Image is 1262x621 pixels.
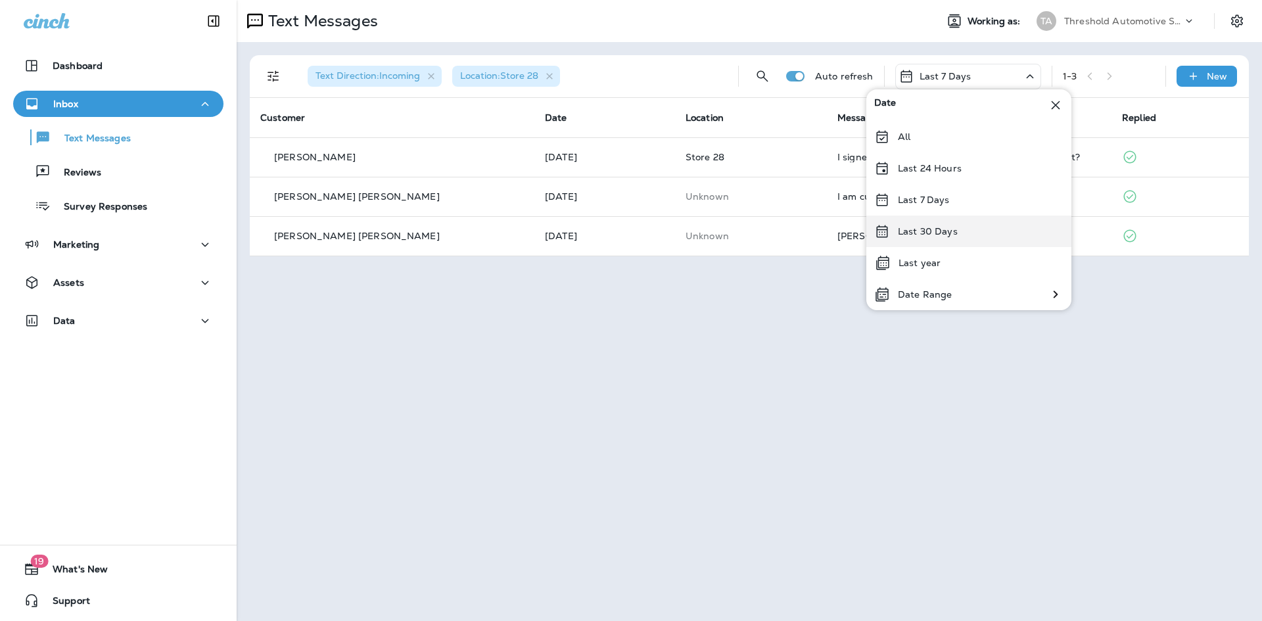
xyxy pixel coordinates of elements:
p: Last year [899,258,941,268]
p: This customer does not have a last location and the phone number they messaged is not assigned to... [686,191,816,202]
button: Inbox [13,91,223,117]
div: Text Direction:Incoming [308,66,442,87]
p: [PERSON_NAME] [274,152,356,162]
p: Dashboard [53,60,103,71]
p: Aug 17, 2025 05:38 PM [545,191,665,202]
button: Reviews [13,158,223,185]
p: Auto refresh [815,71,874,81]
p: Threshold Automotive Service dba Grease Monkey [1064,16,1182,26]
button: Search Messages [749,63,776,89]
button: Support [13,587,223,614]
button: Data [13,308,223,334]
div: I am curious about what type of fluid you use. [837,191,1101,202]
p: Survey Responses [51,201,147,214]
p: Text Messages [51,133,131,145]
p: Data [53,315,76,326]
button: Assets [13,269,223,296]
p: Last 24 Hours [898,163,962,173]
div: 1 - 3 [1063,71,1077,81]
p: Assets [53,277,84,288]
p: Last 30 Days [898,226,958,237]
button: Marketing [13,231,223,258]
p: Last 7 Days [920,71,971,81]
button: Dashboard [13,53,223,79]
p: Aug 18, 2025 05:16 PM [545,152,665,162]
span: Date [874,97,897,113]
button: 19What's New [13,556,223,582]
span: Text Direction : Incoming [315,70,420,81]
p: [PERSON_NAME] [PERSON_NAME] [274,231,440,241]
p: [PERSON_NAME] [PERSON_NAME] [274,191,440,202]
span: Location [686,112,724,124]
span: Date [545,112,567,124]
p: Marketing [53,239,99,250]
span: What's New [39,564,108,580]
button: Collapse Sidebar [195,8,232,34]
span: Customer [260,112,305,124]
button: Text Messages [13,124,223,151]
span: Location : Store 28 [460,70,538,81]
p: This customer does not have a last location and the phone number they messaged is not assigned to... [686,231,816,241]
div: TA [1037,11,1056,31]
p: Reviews [51,167,101,179]
p: Inbox [53,99,78,109]
button: Settings [1225,9,1249,33]
div: I signed up for the $29.99 special. It worked ok right? [837,152,1101,162]
p: All [898,131,910,142]
span: Replied [1122,112,1156,124]
p: Aug 14, 2025 10:01 AM [545,231,665,241]
button: Filters [260,63,287,89]
div: Location:Store 28 [452,66,560,87]
span: Working as: [968,16,1023,27]
p: Last 7 Days [898,195,950,205]
span: Store 28 [686,151,724,163]
span: Message [837,112,877,124]
p: Date Range [898,289,952,300]
p: New [1207,71,1227,81]
button: Survey Responses [13,192,223,219]
div: Tyson Coupon [837,231,1101,241]
span: 19 [30,555,48,568]
span: Support [39,595,90,611]
p: Text Messages [263,11,378,31]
